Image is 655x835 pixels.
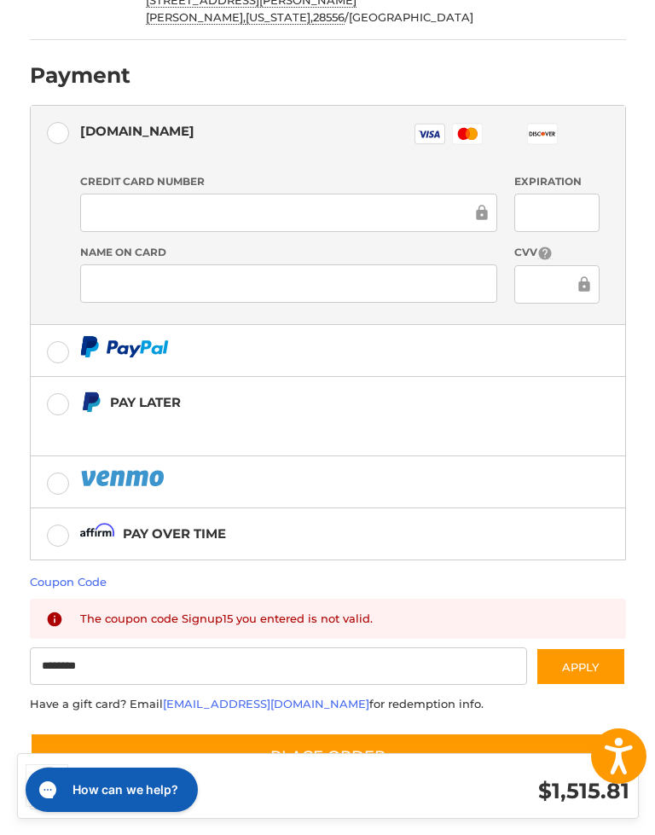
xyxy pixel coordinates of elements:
[110,388,437,416] div: Pay Later
[80,420,437,435] iframe: PayPal Message 1
[313,10,349,25] span: /
[30,733,626,781] button: Place Order
[514,245,600,261] label: CVV
[80,174,497,189] label: Credit Card Number
[80,523,114,544] img: Affirm icon
[30,647,528,686] input: Gift Certificate or Coupon Code
[80,467,167,489] img: PayPal icon
[85,774,357,793] h3: 3 Items
[80,610,610,628] div: The coupon code Signup15 you entered is not valid.
[514,174,600,189] label: Expiration
[30,62,130,89] h2: Payment
[163,697,369,710] a: [EMAIL_ADDRESS][DOMAIN_NAME]
[123,519,226,548] div: Pay over time
[80,336,169,357] img: PayPal icon
[17,762,203,818] iframe: Gorgias live chat messenger
[30,575,107,589] a: Coupon Code
[30,696,626,713] div: Have a gift card? Email for redemption info.
[536,647,626,686] button: Apply
[80,117,194,145] div: [DOMAIN_NAME]
[349,10,473,24] span: [GEOGRAPHIC_DATA]
[80,391,101,413] img: Pay Later icon
[357,778,629,804] h3: $1,515.81
[80,245,497,260] label: Name on Card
